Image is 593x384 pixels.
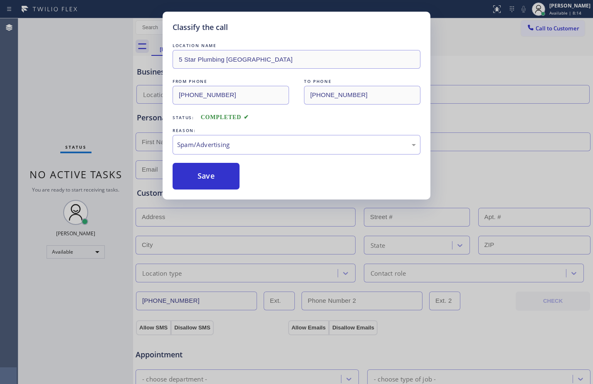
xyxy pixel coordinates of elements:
[173,77,289,86] div: FROM PHONE
[304,86,420,105] input: To phone
[173,126,420,135] div: REASON:
[304,77,420,86] div: TO PHONE
[173,41,420,50] div: LOCATION NAME
[173,163,240,190] button: Save
[173,86,289,105] input: From phone
[173,115,194,120] span: Status:
[177,140,416,150] div: Spam/Advertising
[173,22,228,33] h5: Classify the call
[201,114,249,120] span: COMPLETED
